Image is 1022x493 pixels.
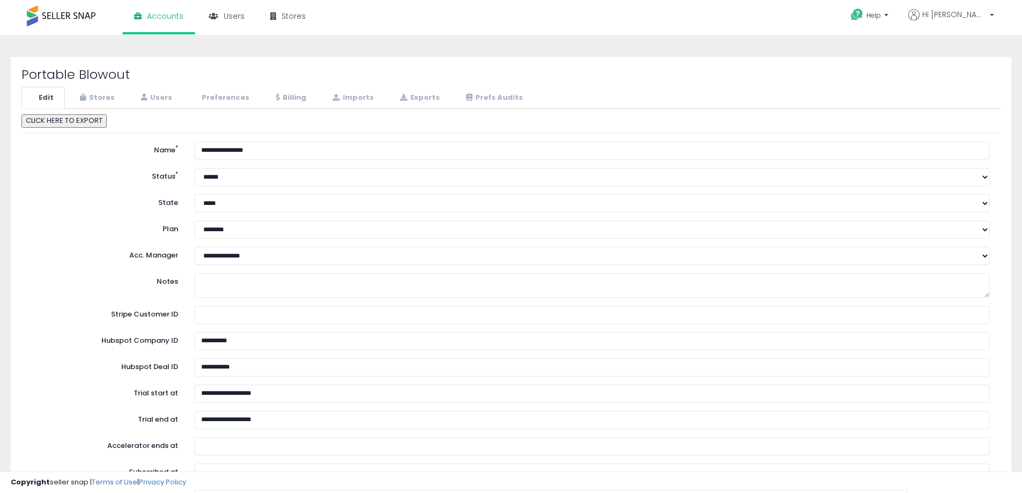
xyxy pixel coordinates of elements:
[92,477,137,487] a: Terms of Use
[147,11,183,21] span: Accounts
[850,8,864,21] i: Get Help
[452,87,534,109] a: Prefs Audits
[282,11,306,21] span: Stores
[127,87,183,109] a: Users
[24,385,186,399] label: Trial start at
[21,87,65,109] a: Edit
[185,87,261,109] a: Preferences
[866,11,881,20] span: Help
[66,87,126,109] a: Stores
[11,477,50,487] strong: Copyright
[24,411,186,425] label: Trial end at
[24,142,186,156] label: Name
[922,9,987,20] span: Hi [PERSON_NAME]
[24,168,186,182] label: Status
[139,477,186,487] a: Privacy Policy
[224,11,245,21] span: Users
[21,114,107,128] button: CLICK HERE TO EXPORT
[24,247,186,261] label: Acc. Manager
[24,332,186,346] label: Hubspot Company ID
[262,87,318,109] a: Billing
[319,87,385,109] a: Imports
[24,194,186,208] label: State
[21,68,1001,82] h2: Portable Blowout
[24,358,186,372] label: Hubspot Deal ID
[386,87,451,109] a: Exports
[24,463,186,477] label: Subscribed at
[24,437,186,451] label: Accelerator ends at
[908,9,994,33] a: Hi [PERSON_NAME]
[11,477,186,488] div: seller snap | |
[24,306,186,320] label: Stripe Customer ID
[24,220,186,234] label: Plan
[24,273,186,287] label: Notes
